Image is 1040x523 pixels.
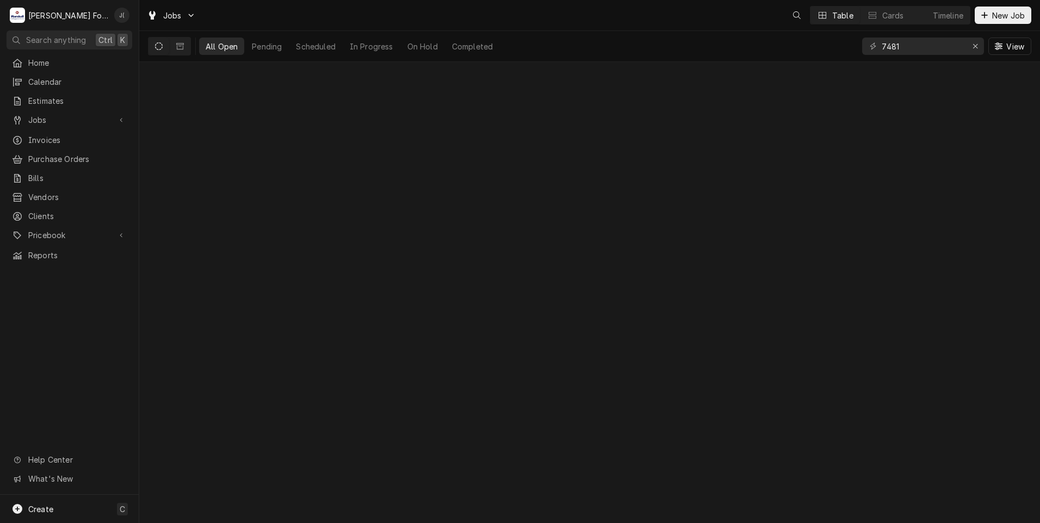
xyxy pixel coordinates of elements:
[7,111,132,129] a: Go to Jobs
[28,95,127,107] span: Estimates
[7,92,132,110] a: Estimates
[832,10,853,21] div: Table
[7,54,132,72] a: Home
[120,503,125,515] span: C
[7,226,132,244] a: Go to Pricebook
[28,57,127,69] span: Home
[28,210,127,222] span: Clients
[350,41,393,52] div: In Progress
[28,191,127,203] span: Vendors
[7,169,132,187] a: Bills
[882,10,904,21] div: Cards
[788,7,806,24] button: Open search
[7,207,132,225] a: Clients
[933,10,963,21] div: Timeline
[114,8,129,23] div: Jeff Debigare (109)'s Avatar
[28,10,108,21] div: [PERSON_NAME] Food Equipment Service
[967,38,984,55] button: Erase input
[7,246,132,264] a: Reports
[28,172,127,184] span: Bills
[7,188,132,206] a: Vendors
[990,10,1027,21] span: New Job
[988,38,1031,55] button: View
[98,34,113,46] span: Ctrl
[28,114,110,126] span: Jobs
[10,8,25,23] div: Marshall Food Equipment Service's Avatar
[28,76,127,88] span: Calendar
[7,470,132,488] a: Go to What's New
[252,41,282,52] div: Pending
[7,30,132,49] button: Search anythingCtrlK
[28,229,110,241] span: Pricebook
[28,153,127,165] span: Purchase Orders
[7,73,132,91] a: Calendar
[163,10,182,21] span: Jobs
[452,41,493,52] div: Completed
[28,473,126,484] span: What's New
[28,250,127,261] span: Reports
[7,451,132,469] a: Go to Help Center
[7,150,132,168] a: Purchase Orders
[120,34,125,46] span: K
[143,7,200,24] a: Go to Jobs
[1004,41,1026,52] span: View
[206,41,238,52] div: All Open
[407,41,438,52] div: On Hold
[26,34,86,46] span: Search anything
[882,38,963,55] input: Keyword search
[296,41,335,52] div: Scheduled
[28,505,53,514] span: Create
[28,454,126,465] span: Help Center
[28,134,127,146] span: Invoices
[975,7,1031,24] button: New Job
[10,8,25,23] div: M
[114,8,129,23] div: J(
[7,131,132,149] a: Invoices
